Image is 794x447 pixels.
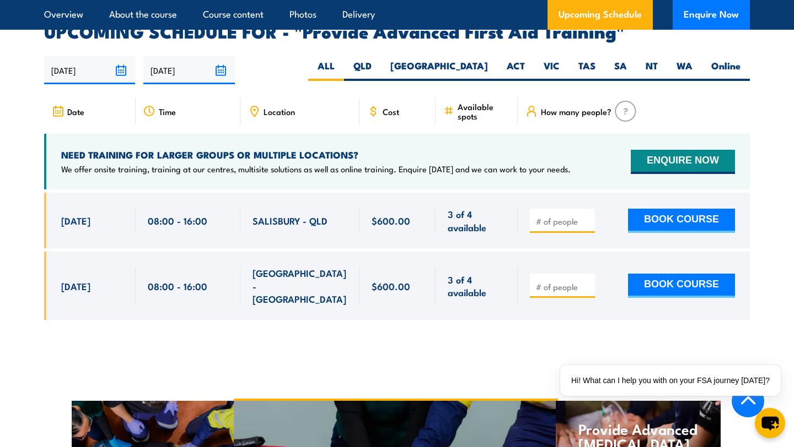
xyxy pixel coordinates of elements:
label: WA [667,59,702,81]
span: Time [159,107,176,116]
button: chat-button [755,408,785,438]
button: ENQUIRE NOW [631,150,735,174]
h2: UPCOMING SCHEDULE FOR - "Provide Advanced First Aid Training" [44,23,750,39]
span: Available spots [458,102,510,121]
button: BOOK COURSE [628,209,735,233]
p: We offer onsite training, training at our centres, multisite solutions as well as online training... [61,163,571,175]
input: # of people [536,216,591,227]
label: ALL [308,59,344,81]
span: Date [67,107,84,116]
span: $600.00 [372,214,410,227]
input: From date [44,56,135,84]
label: [GEOGRAPHIC_DATA] [381,59,497,81]
label: TAS [569,59,605,81]
label: QLD [344,59,381,81]
span: 3 of 4 available [448,208,506,233]
span: SALISBURY - QLD [253,214,328,227]
span: [DATE] [61,214,90,227]
label: Online [702,59,750,81]
label: VIC [534,59,569,81]
label: NT [636,59,667,81]
div: Hi! What can I help you with on your FSA journey [DATE]? [560,365,781,396]
span: 08:00 - 16:00 [148,280,207,292]
span: Cost [383,107,399,116]
span: [DATE] [61,280,90,292]
span: Location [264,107,295,116]
span: 08:00 - 16:00 [148,214,207,227]
input: To date [143,56,234,84]
button: BOOK COURSE [628,274,735,298]
span: $600.00 [372,280,410,292]
input: # of people [536,281,591,292]
label: ACT [497,59,534,81]
h4: NEED TRAINING FOR LARGER GROUPS OR MULTIPLE LOCATIONS? [61,149,571,161]
span: How many people? [541,107,611,116]
span: [GEOGRAPHIC_DATA] - [GEOGRAPHIC_DATA] [253,266,347,305]
label: SA [605,59,636,81]
span: 3 of 4 available [448,273,506,299]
